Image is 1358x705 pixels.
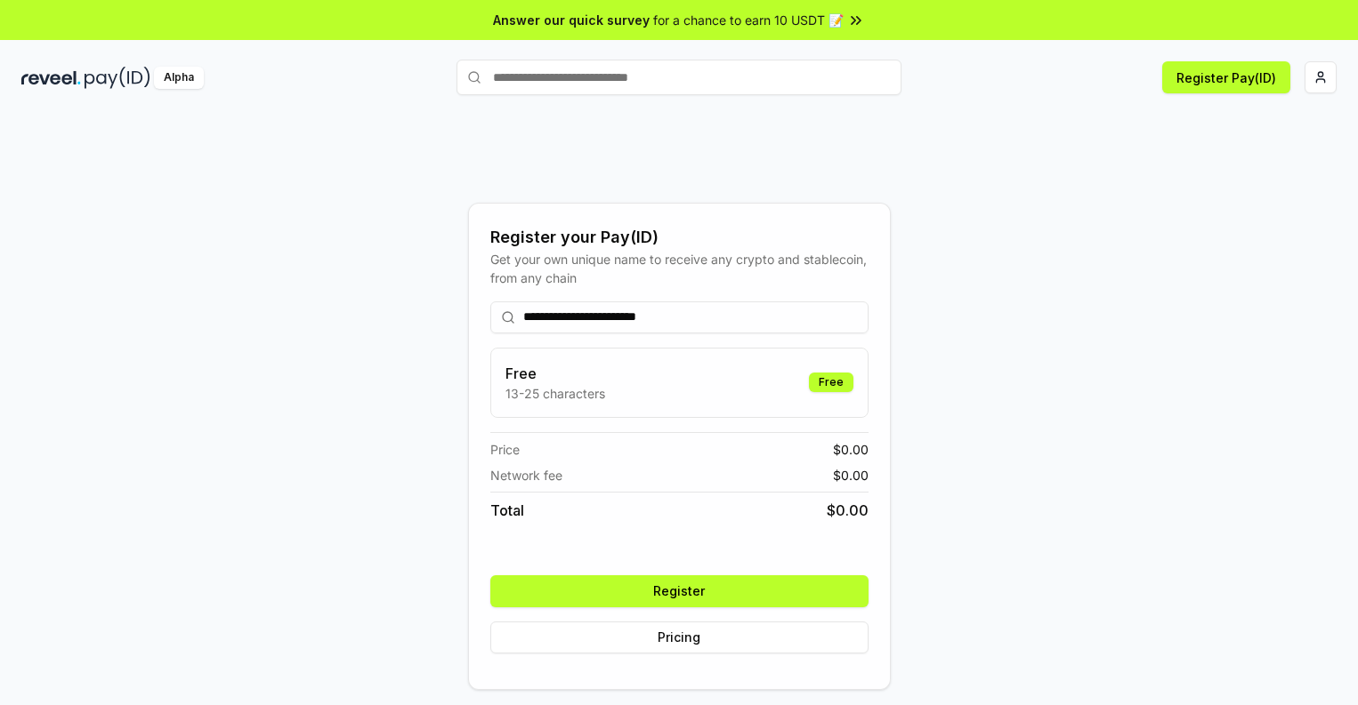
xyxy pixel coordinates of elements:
[505,384,605,403] p: 13-25 characters
[490,466,562,485] span: Network fee
[85,67,150,89] img: pay_id
[490,225,869,250] div: Register your Pay(ID)
[833,440,869,459] span: $ 0.00
[827,500,869,521] span: $ 0.00
[653,11,844,29] span: for a chance to earn 10 USDT 📝
[490,575,869,607] button: Register
[490,500,524,521] span: Total
[490,250,869,287] div: Get your own unique name to receive any crypto and stablecoin, from any chain
[154,67,204,89] div: Alpha
[493,11,650,29] span: Answer our quick survey
[833,466,869,485] span: $ 0.00
[809,373,853,392] div: Free
[490,440,520,459] span: Price
[1162,61,1290,93] button: Register Pay(ID)
[21,67,81,89] img: reveel_dark
[505,363,605,384] h3: Free
[490,621,869,653] button: Pricing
